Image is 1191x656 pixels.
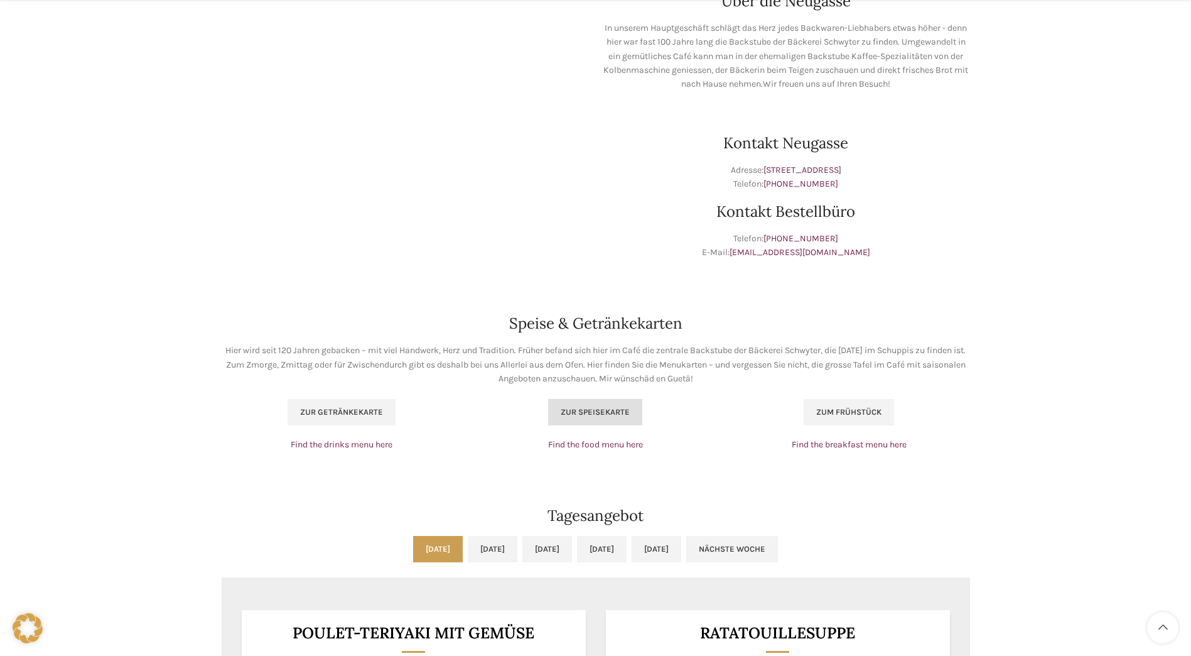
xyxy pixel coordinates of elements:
a: Find the food menu here [548,439,643,450]
p: Hier wird seit 120 Jahren gebacken – mit viel Handwerk, Herz und Tradition. Früher befand sich hi... [222,344,970,386]
a: Find the breakfast menu here [792,439,907,450]
a: [PHONE_NUMBER] [763,233,838,244]
a: [DATE] [413,536,463,562]
a: Nächste Woche [686,536,778,562]
span: Zum Frühstück [816,407,881,417]
a: [DATE] [632,536,681,562]
span: Wir freuen uns auf Ihren Besuch! [763,79,890,89]
p: Adresse: Telefon: [602,163,970,192]
p: In unserem Hauptgeschäft schlägt das Herz jedes Backwaren-Liebhabers etwas höher - denn hier war ... [602,21,970,92]
h2: Speise & Getränkekarten [222,316,970,331]
a: [DATE] [522,536,572,562]
h3: Poulet-Teriyaki mit Gemüse [257,625,570,641]
h2: Tagesangebot [222,508,970,523]
span: Zur Speisekarte [561,407,630,417]
iframe: bäckerei schwyter neugasse [222,21,590,210]
a: Zum Frühstück [804,399,894,425]
a: [STREET_ADDRESS] [763,165,841,175]
h2: Kontakt Neugasse [602,136,970,151]
a: Find the drinks menu here [291,439,392,450]
h3: Ratatouillesuppe [621,625,934,641]
a: [DATE] [468,536,517,562]
a: Scroll to top button [1147,612,1178,643]
p: Telefon: E-Mail: [602,232,970,260]
span: Zur Getränkekarte [300,407,383,417]
a: [DATE] [577,536,627,562]
a: [PHONE_NUMBER] [763,178,838,189]
h2: Kontakt Bestellbüro [602,204,970,219]
a: Zur Getränkekarte [288,399,396,425]
a: Zur Speisekarte [548,399,642,425]
a: [EMAIL_ADDRESS][DOMAIN_NAME] [730,247,870,258]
